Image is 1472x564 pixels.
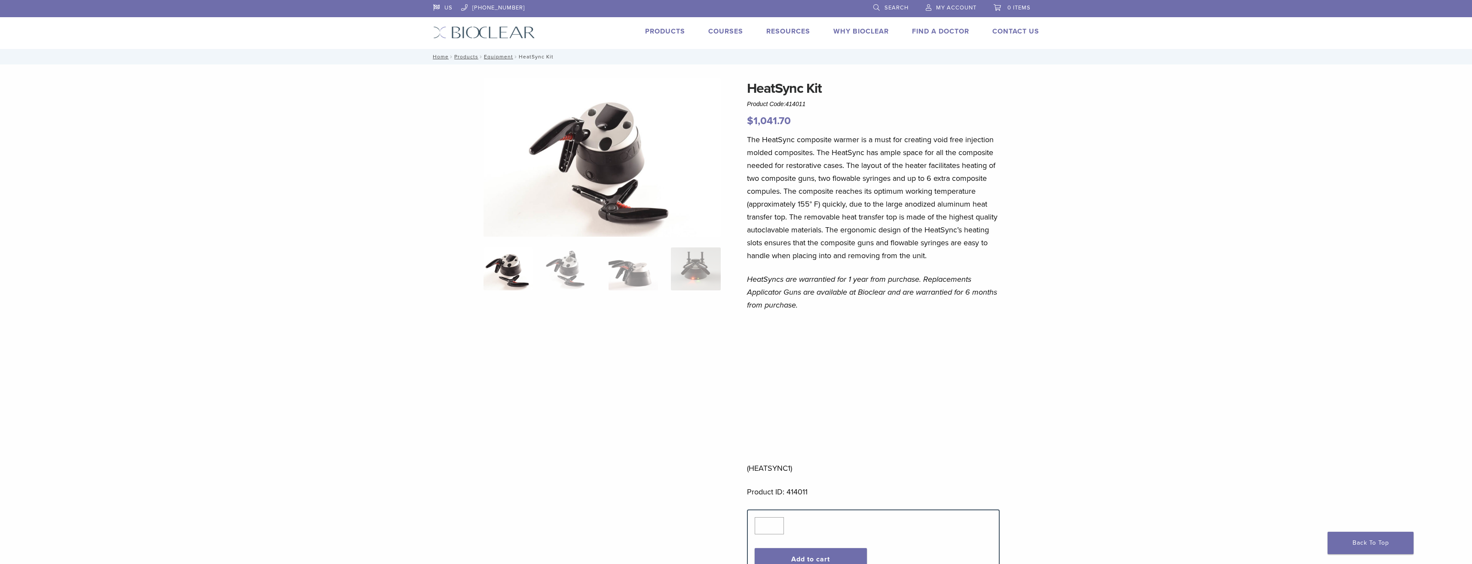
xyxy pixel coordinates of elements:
span: Product Code: [747,101,805,107]
a: Why Bioclear [833,27,889,36]
span: 414011 [786,101,806,107]
a: Back To Top [1328,532,1414,554]
img: HeatSync Kit-4 [484,78,721,237]
nav: HeatSync Kit [427,49,1046,64]
a: Equipment [484,54,513,60]
span: My Account [936,4,976,11]
img: HeatSync-Kit-4-324x324.jpg [484,247,533,290]
span: / [449,55,454,59]
span: $ [747,115,753,127]
p: The HeatSync composite warmer is a must for creating void free injection molded composites. The H... [747,133,1000,262]
a: Resources [766,27,810,36]
p: Product ID: 414011 [747,485,1000,498]
a: Home [430,54,449,60]
span: Search [884,4,909,11]
a: Contact Us [992,27,1039,36]
a: Courses [708,27,743,36]
span: / [478,55,484,59]
a: Products [454,54,478,60]
a: Products [645,27,685,36]
img: HeatSync Kit - Image 3 [609,247,658,290]
span: / [513,55,519,59]
h1: HeatSync Kit [747,78,1000,99]
img: HeatSync Kit - Image 2 [546,247,595,290]
span: 0 items [1007,4,1031,11]
bdi: 1,041.70 [747,115,791,127]
img: HeatSync Kit - Image 4 [671,247,720,290]
a: Find A Doctor [912,27,969,36]
p: (HEATSYNC1) [747,323,1000,475]
em: HeatSyncs are warrantied for 1 year from purchase. Replacements Applicator Guns are available at ... [747,274,997,310]
img: Bioclear [433,26,535,39]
